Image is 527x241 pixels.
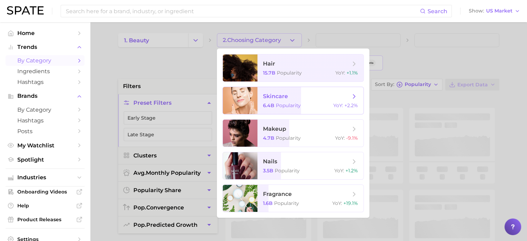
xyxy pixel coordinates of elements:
a: Help [6,200,85,211]
span: skincare [263,93,288,100]
span: 6.4b [263,102,274,109]
span: Popularity [276,102,301,109]
button: Industries [6,172,85,183]
span: Onboarding Videos [17,189,73,195]
span: Product Releases [17,216,73,223]
a: Onboarding Videos [6,187,85,197]
a: Ingredients [6,66,85,77]
span: -9.1% [346,135,358,141]
span: Trends [17,44,73,50]
a: Hashtags [6,115,85,126]
span: by Category [17,57,73,64]
a: Posts [6,126,85,137]
input: Search here for a brand, industry, or ingredient [65,5,420,17]
button: Trends [6,42,85,52]
span: Popularity [275,167,300,174]
span: +19.1% [343,200,358,206]
span: Industries [17,174,73,181]
span: 1.6b [263,200,273,206]
span: 3.5b [263,167,273,174]
ul: 2.Choosing Category [217,49,369,218]
span: YoY : [332,200,342,206]
span: Hashtags [17,79,73,85]
a: My Watchlist [6,140,85,151]
span: YoY : [335,135,345,141]
span: YoY : [334,167,344,174]
span: Ingredients [17,68,73,75]
span: Posts [17,128,73,135]
a: Hashtags [6,77,85,87]
span: by Category [17,106,73,113]
span: Popularity [277,70,302,76]
span: fragrance [263,191,292,197]
span: YoY : [335,70,345,76]
span: Hashtags [17,117,73,124]
button: ShowUS Market [467,7,522,16]
span: US Market [486,9,512,13]
span: YoY : [333,102,343,109]
span: Spotlight [17,156,73,163]
span: nails [263,158,277,165]
span: Search [428,8,447,15]
span: +1.1% [346,70,358,76]
span: Brands [17,93,73,99]
img: SPATE [7,6,44,15]
span: Popularity [276,135,301,141]
a: by Category [6,55,85,66]
a: Product Releases [6,214,85,225]
span: Popularity [274,200,299,206]
span: 15.7b [263,70,275,76]
span: hair [263,60,275,67]
span: +2.2% [344,102,358,109]
a: Home [6,28,85,38]
button: Brands [6,91,85,101]
span: +1.2% [345,167,358,174]
span: makeup [263,126,286,132]
span: 4.7b [263,135,274,141]
a: Spotlight [6,154,85,165]
span: Show [469,9,484,13]
span: Help [17,203,73,209]
span: Home [17,30,73,36]
a: by Category [6,104,85,115]
span: My Watchlist [17,142,73,149]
